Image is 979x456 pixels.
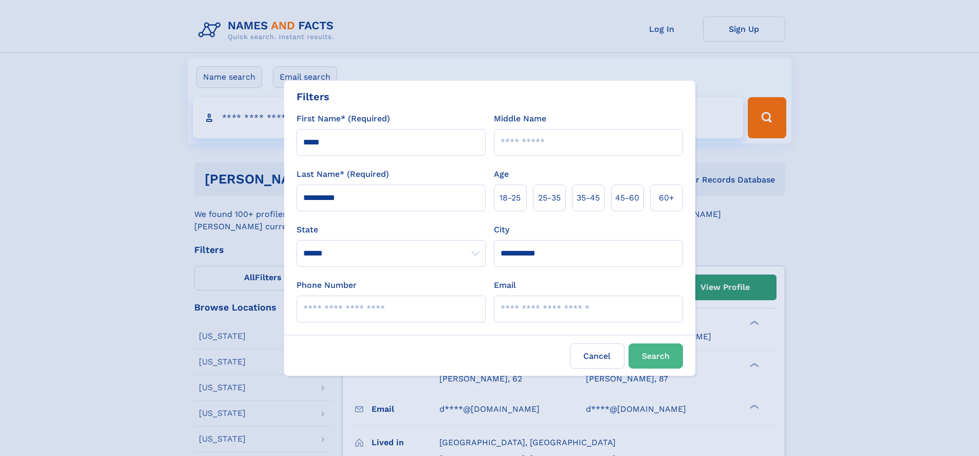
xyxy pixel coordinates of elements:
[297,113,390,125] label: First Name* (Required)
[297,224,486,236] label: State
[615,192,639,204] span: 45‑60
[494,279,516,291] label: Email
[297,89,329,104] div: Filters
[297,168,389,180] label: Last Name* (Required)
[659,192,674,204] span: 60+
[297,279,357,291] label: Phone Number
[500,192,521,204] span: 18‑25
[570,343,624,369] label: Cancel
[494,168,509,180] label: Age
[494,224,509,236] label: City
[494,113,546,125] label: Middle Name
[538,192,561,204] span: 25‑35
[629,343,683,369] button: Search
[577,192,600,204] span: 35‑45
